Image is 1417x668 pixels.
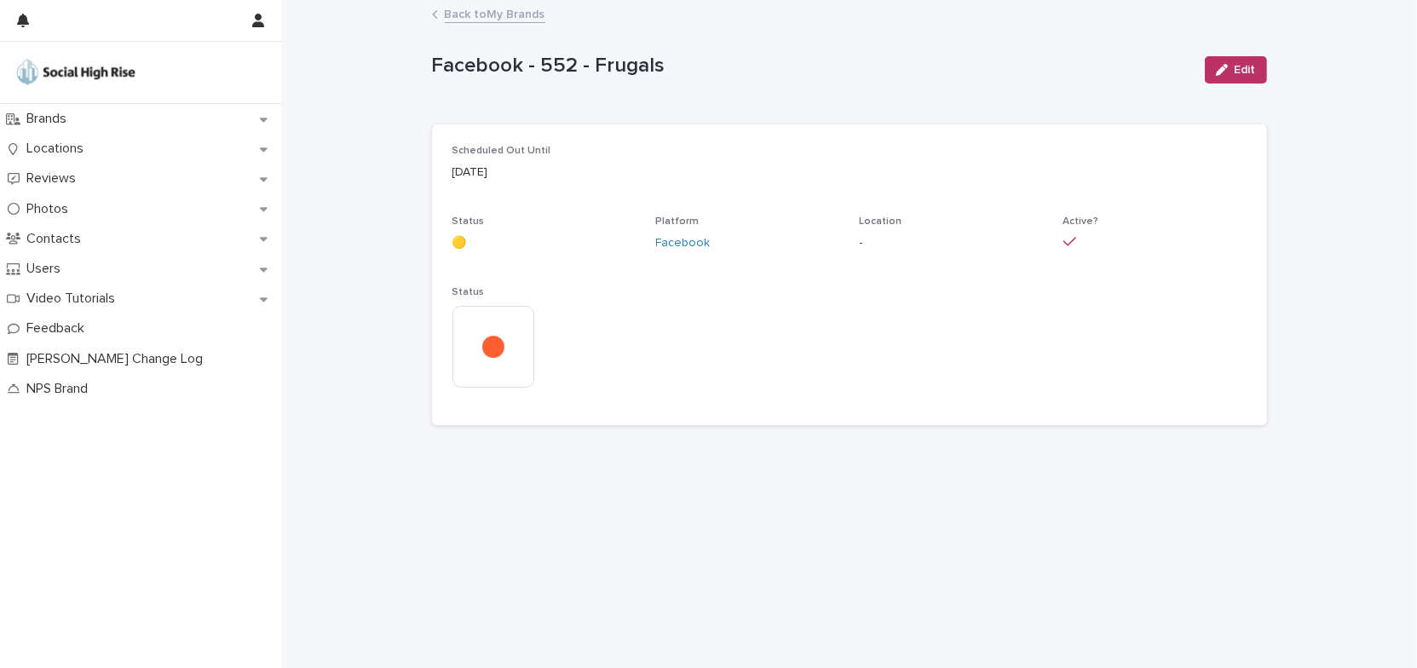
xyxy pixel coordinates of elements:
p: NPS Brand [20,381,101,397]
a: Back toMy Brands [445,3,545,23]
p: Users [20,261,74,277]
p: Facebook - 552 - Frugals [432,54,1191,78]
span: Status [452,287,485,297]
span: Edit [1235,64,1256,76]
p: [DATE] [452,164,1247,181]
span: Scheduled Out Until [452,146,551,156]
p: Photos [20,201,82,217]
p: Video Tutorials [20,291,129,307]
span: Status [452,216,485,227]
span: Location [860,216,902,227]
p: Contacts [20,231,95,247]
img: o5DnuTxEQV6sW9jFYBBf [14,55,138,89]
p: Brands [20,111,80,127]
a: Facebook [656,234,711,252]
p: - [860,234,1043,252]
p: Reviews [20,170,89,187]
p: Locations [20,141,97,157]
button: Edit [1205,56,1267,83]
p: [PERSON_NAME] Change Log [20,351,216,367]
span: Active? [1063,216,1099,227]
p: Feedback [20,320,98,337]
span: Platform [656,216,700,227]
p: 🟡 [452,234,636,252]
